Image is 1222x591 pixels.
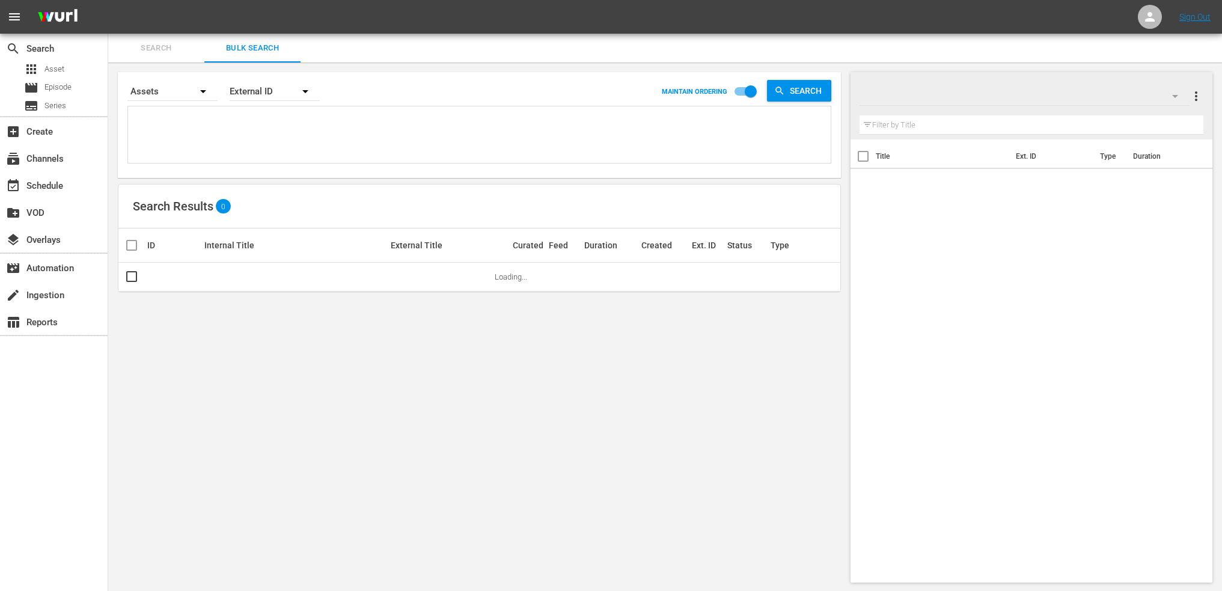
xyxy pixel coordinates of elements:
div: External ID [230,75,320,108]
div: ID [147,240,201,250]
div: Internal Title [204,240,387,250]
button: more_vert [1189,82,1203,111]
span: Overlays [6,233,20,247]
div: Duration [584,240,638,250]
th: Duration [1126,139,1198,173]
div: Assets [127,75,218,108]
a: Sign Out [1179,12,1211,22]
th: Type [1093,139,1126,173]
span: Asset [24,62,38,76]
span: Automation [6,261,20,275]
div: Ext. ID [692,240,724,250]
span: Search [785,80,831,102]
span: Asset [44,63,64,75]
span: Episode [44,81,72,93]
span: Episode [24,81,38,95]
th: Ext. ID [1009,139,1093,173]
span: Reports [6,315,20,329]
span: Search [115,41,197,55]
span: Schedule [6,179,20,193]
div: External Title [391,240,509,250]
span: Series [44,100,66,112]
span: Search [6,41,20,56]
span: Channels [6,152,20,166]
span: Loading... [495,272,527,281]
div: Status [727,240,767,250]
span: 0 [216,202,231,210]
button: Search [767,80,831,102]
span: Ingestion [6,288,20,302]
div: Feed [549,240,581,250]
div: Type [771,240,796,250]
th: Title [876,139,1008,173]
span: more_vert [1189,89,1203,103]
span: Search Results [133,199,213,213]
div: Created [641,240,688,250]
span: menu [7,10,22,24]
p: MAINTAIN ORDERING [662,88,727,96]
img: ans4CAIJ8jUAAAAAAAAAAAAAAAAAAAAAAAAgQb4GAAAAAAAAAAAAAAAAAAAAAAAAJMjXAAAAAAAAAAAAAAAAAAAAAAAAgAT5G... [29,3,87,31]
span: Series [24,99,38,113]
div: Curated [513,240,545,250]
span: Bulk Search [212,41,293,55]
span: VOD [6,206,20,220]
span: Create [6,124,20,139]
